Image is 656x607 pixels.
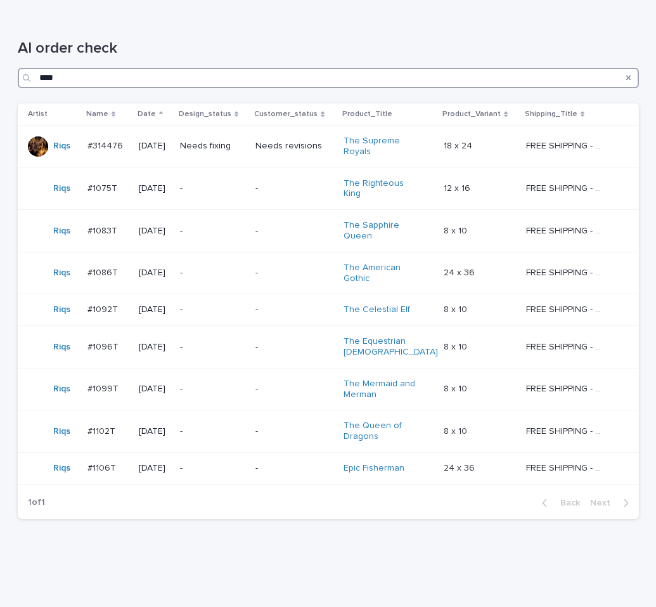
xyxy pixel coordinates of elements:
p: Needs fixing [180,141,245,152]
p: FREE SHIPPING - preview in 1-2 business days, after your approval delivery will take 5-10 b.d. [526,460,608,474]
p: 24 x 36 [444,265,477,278]
p: Product_Variant [442,107,501,121]
p: - [180,463,245,474]
p: #1075T [87,181,120,194]
button: Next [585,497,639,509]
p: [DATE] [139,342,170,353]
h1: AI order check [18,39,639,58]
p: 24 x 36 [444,460,477,474]
button: Back [532,497,585,509]
p: Name [86,107,108,121]
p: #314476 [87,138,125,152]
p: - [255,463,333,474]
p: - [255,226,333,237]
p: #1106T [87,460,119,474]
p: [DATE] [139,141,170,152]
p: - [180,226,245,237]
a: Riqs [53,226,70,237]
p: #1083T [87,223,120,237]
p: - [255,183,333,194]
span: Next [590,499,618,507]
p: FREE SHIPPING - preview in 1-2 business days, after your approval delivery will take 5-10 b.d. [526,381,608,395]
p: - [255,304,333,315]
p: 1 of 1 [18,487,55,518]
a: Riqs [53,426,70,437]
tr: Riqs #1099T#1099T [DATE]--The Mermaid and Merman 8 x 108 x 10 FREE SHIPPING - preview in 1-2 busi... [18,368,639,410]
p: #1099T [87,381,121,395]
p: [DATE] [139,463,170,474]
a: Riqs [53,141,70,152]
p: Design_status [179,107,231,121]
p: Product_Title [342,107,392,121]
p: FREE SHIPPING - preview in 1-2 business days, after your approval delivery will take 5-10 b.d. [526,302,608,315]
a: Riqs [53,463,70,474]
p: 18 x 24 [444,138,475,152]
tr: Riqs #1092T#1092T [DATE]--The Celestial Elf 8 x 108 x 10 FREE SHIPPING - preview in 1-2 business ... [18,294,639,326]
p: Needs revisions [255,141,333,152]
tr: Riqs #314476#314476 [DATE]Needs fixingNeeds revisionsThe Supreme Royals 18 x 2418 x 24 FREE SHIPP... [18,125,639,167]
a: Riqs [53,183,70,194]
p: FREE SHIPPING - preview in 1-2 business days, after your approval delivery will take 5-10 b.d. [526,339,608,353]
p: FREE SHIPPING - preview in 1-2 business days, after your approval delivery will take 5-10 b.d. [526,138,608,152]
p: FREE SHIPPING - preview in 1-2 business days, after your approval delivery will take 5-10 b.d. [526,181,608,194]
a: The Supreme Royals [344,136,423,157]
p: 8 x 10 [444,424,470,437]
p: 8 x 10 [444,223,470,237]
tr: Riqs #1083T#1083T [DATE]--The Sapphire Queen 8 x 108 x 10 FREE SHIPPING - preview in 1-2 business... [18,210,639,252]
a: Riqs [53,268,70,278]
p: - [180,342,245,353]
p: 12 x 16 [444,181,473,194]
p: - [255,426,333,437]
span: Back [553,499,580,507]
tr: Riqs #1102T#1102T [DATE]--The Queen of Dragons 8 x 108 x 10 FREE SHIPPING - preview in 1-2 busine... [18,410,639,453]
tr: Riqs #1096T#1096T [DATE]--The Equestrian [DEMOGRAPHIC_DATA] 8 x 108 x 10 FREE SHIPPING - preview ... [18,326,639,369]
p: 8 x 10 [444,339,470,353]
p: #1086T [87,265,120,278]
a: Epic Fisherman [344,463,404,474]
p: Date [138,107,156,121]
p: #1096T [87,339,121,353]
a: The Mermaid and Merman [344,379,423,400]
p: [DATE] [139,384,170,395]
a: Riqs [53,342,70,353]
p: FREE SHIPPING - preview in 1-2 business days, after your approval delivery will take 5-10 b.d. [526,265,608,278]
p: - [180,426,245,437]
p: - [180,304,245,315]
a: The Righteous King [344,178,423,200]
p: - [255,268,333,278]
p: FREE SHIPPING - preview in 1-2 business days, after your approval delivery will take 5-10 b.d. [526,424,608,437]
p: - [180,183,245,194]
p: [DATE] [139,183,170,194]
p: [DATE] [139,268,170,278]
a: The Celestial Elf [344,304,410,315]
p: #1102T [87,424,118,437]
p: - [255,342,333,353]
p: [DATE] [139,426,170,437]
tr: Riqs #1086T#1086T [DATE]--The American Gothic 24 x 3624 x 36 FREE SHIPPING - preview in 1-2 busin... [18,252,639,294]
p: Customer_status [254,107,318,121]
p: - [180,384,245,395]
a: The Sapphire Queen [344,220,423,242]
p: [DATE] [139,304,170,315]
input: Search [18,68,639,88]
a: Riqs [53,384,70,395]
p: - [180,268,245,278]
a: The Queen of Dragons [344,421,423,442]
p: [DATE] [139,226,170,237]
p: 8 x 10 [444,302,470,315]
a: The Equestrian [DEMOGRAPHIC_DATA] [344,336,438,358]
tr: Riqs #1106T#1106T [DATE]--Epic Fisherman 24 x 3624 x 36 FREE SHIPPING - preview in 1-2 business d... [18,452,639,484]
p: Artist [28,107,48,121]
p: - [255,384,333,395]
a: Riqs [53,304,70,315]
p: #1092T [87,302,120,315]
p: Shipping_Title [525,107,577,121]
a: The American Gothic [344,263,423,284]
tr: Riqs #1075T#1075T [DATE]--The Righteous King 12 x 1612 x 16 FREE SHIPPING - preview in 1-2 busine... [18,167,639,210]
p: 8 x 10 [444,381,470,395]
p: FREE SHIPPING - preview in 1-2 business days, after your approval delivery will take 5-10 b.d. [526,223,608,237]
